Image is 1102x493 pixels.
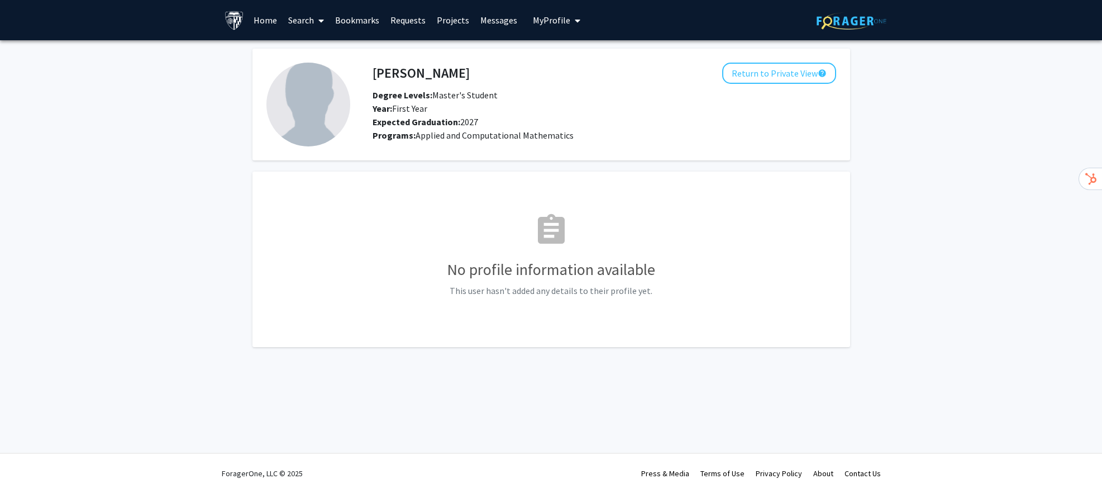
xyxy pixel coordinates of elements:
[416,130,574,141] span: Applied and Computational Mathematics
[266,63,350,146] img: Profile Picture
[817,12,886,30] img: ForagerOne Logo
[330,1,385,40] a: Bookmarks
[475,1,523,40] a: Messages
[225,11,244,30] img: Johns Hopkins University Logo
[222,454,303,493] div: ForagerOne, LLC © 2025
[431,1,475,40] a: Projects
[722,63,836,84] button: Return to Private View
[533,212,569,248] mat-icon: assignment
[845,468,881,478] a: Contact Us
[385,1,431,40] a: Requests
[813,468,833,478] a: About
[373,130,416,141] b: Programs:
[373,116,460,127] b: Expected Graduation:
[248,1,283,40] a: Home
[8,443,47,485] iframe: Chat
[373,63,470,83] h4: [PERSON_NAME]
[252,172,850,347] fg-card: No Profile Information
[373,103,427,114] span: First Year
[373,116,478,127] span: 2027
[266,284,836,297] p: This user hasn't added any details to their profile yet.
[700,468,745,478] a: Terms of Use
[818,67,827,80] mat-icon: help
[266,260,836,279] h3: No profile information available
[373,89,498,101] span: Master's Student
[373,103,392,114] b: Year:
[756,468,802,478] a: Privacy Policy
[533,15,570,26] span: My Profile
[641,468,689,478] a: Press & Media
[373,89,432,101] b: Degree Levels:
[283,1,330,40] a: Search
